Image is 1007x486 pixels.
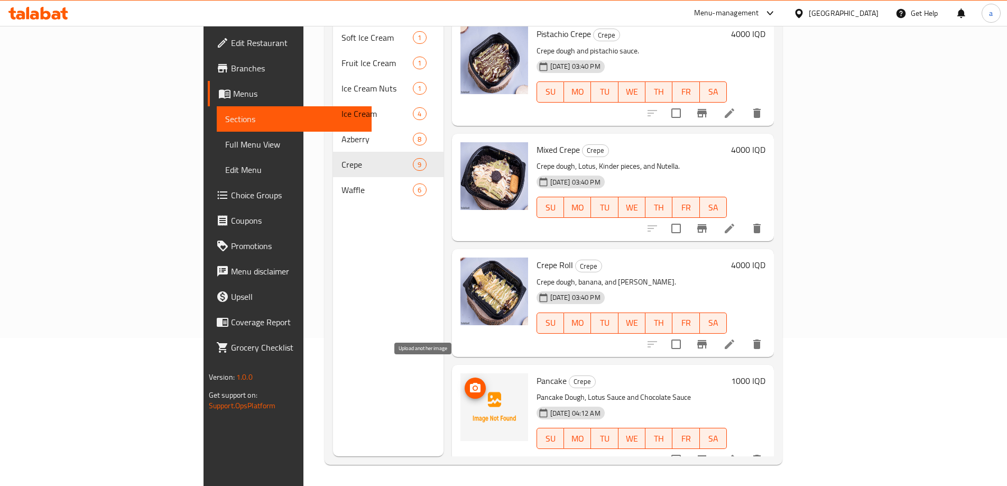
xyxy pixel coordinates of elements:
[333,25,444,50] div: Soft Ice Cream1
[537,81,564,103] button: SU
[333,177,444,203] div: Waffle6
[413,109,426,119] span: 4
[731,373,765,388] h6: 1000 IQD
[809,7,879,19] div: [GEOGRAPHIC_DATA]
[650,200,668,215] span: TH
[208,259,372,284] a: Menu disclaimer
[541,315,560,331] span: SU
[989,7,993,19] span: a
[704,315,723,331] span: SA
[568,84,587,99] span: MO
[591,313,618,334] button: TU
[704,200,723,215] span: SA
[650,84,668,99] span: TH
[460,373,528,441] img: Pancake
[209,388,257,402] span: Get support on:
[582,144,609,157] div: Crepe
[564,197,591,218] button: MO
[208,233,372,259] a: Promotions
[700,428,727,449] button: SA
[575,260,602,272] div: Crepe
[618,313,645,334] button: WE
[333,126,444,152] div: Azberry8
[541,431,560,446] span: SU
[546,61,605,71] span: [DATE] 03:40 PM
[541,84,560,99] span: SU
[231,290,363,303] span: Upsell
[208,335,372,360] a: Grocery Checklist
[217,157,372,182] a: Edit Menu
[594,29,620,41] span: Crepe
[623,200,641,215] span: WE
[546,177,605,187] span: [DATE] 03:40 PM
[564,81,591,103] button: MO
[595,431,614,446] span: TU
[231,265,363,278] span: Menu disclaimer
[231,341,363,354] span: Grocery Checklist
[744,447,770,472] button: delete
[700,81,727,103] button: SA
[672,197,699,218] button: FR
[623,431,641,446] span: WE
[208,81,372,106] a: Menus
[333,152,444,177] div: Crepe9
[413,58,426,68] span: 1
[672,428,699,449] button: FR
[583,144,608,157] span: Crepe
[460,258,528,325] img: Crepe Roll
[541,200,560,215] span: SU
[618,428,645,449] button: WE
[460,142,528,210] img: Mixed Crepe
[413,158,426,171] div: items
[677,200,695,215] span: FR
[568,200,587,215] span: MO
[677,431,695,446] span: FR
[413,57,426,69] div: items
[537,276,727,289] p: Crepe dough, banana, and [PERSON_NAME].
[413,184,426,196] div: items
[537,257,573,273] span: Crepe Roll
[537,160,727,173] p: Crepe dough, Lotus, Kinder pieces, and Nutella.
[731,258,765,272] h6: 4000 IQD
[341,82,413,95] span: Ice Cream Nuts
[413,84,426,94] span: 1
[731,26,765,41] h6: 4000 IQD
[465,378,486,399] button: upload picture
[208,56,372,81] a: Branches
[333,76,444,101] div: Ice Cream Nuts1
[665,102,687,124] span: Select to update
[650,431,668,446] span: TH
[413,82,426,95] div: items
[209,399,276,412] a: Support.OpsPlatform
[413,160,426,170] span: 9
[595,84,614,99] span: TU
[341,107,413,120] span: Ice Cream
[231,316,363,328] span: Coverage Report
[595,315,614,331] span: TU
[333,101,444,126] div: Ice Cream4
[341,31,413,44] span: Soft Ice Cream
[233,87,363,100] span: Menus
[537,44,727,58] p: Crepe dough and pistachio sauce.
[537,428,564,449] button: SU
[231,240,363,252] span: Promotions
[537,26,591,42] span: Pistachio Crepe
[700,197,727,218] button: SA
[677,315,695,331] span: FR
[564,428,591,449] button: MO
[568,431,587,446] span: MO
[341,133,413,145] div: Azberry
[208,208,372,233] a: Coupons
[694,7,759,20] div: Menu-management
[413,33,426,43] span: 1
[723,338,736,351] a: Edit menu item
[723,453,736,466] a: Edit menu item
[689,100,715,126] button: Branch-specific-item
[413,133,426,145] div: items
[225,163,363,176] span: Edit Menu
[593,29,620,41] div: Crepe
[672,81,699,103] button: FR
[645,313,672,334] button: TH
[665,217,687,240] span: Select to update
